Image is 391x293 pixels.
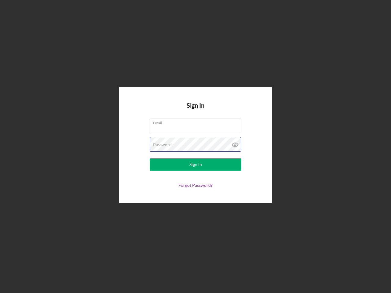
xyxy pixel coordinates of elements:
[150,158,241,171] button: Sign In
[187,102,204,118] h4: Sign In
[153,118,241,125] label: Email
[153,142,172,147] label: Password
[178,183,213,188] a: Forgot Password?
[189,158,202,171] div: Sign In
